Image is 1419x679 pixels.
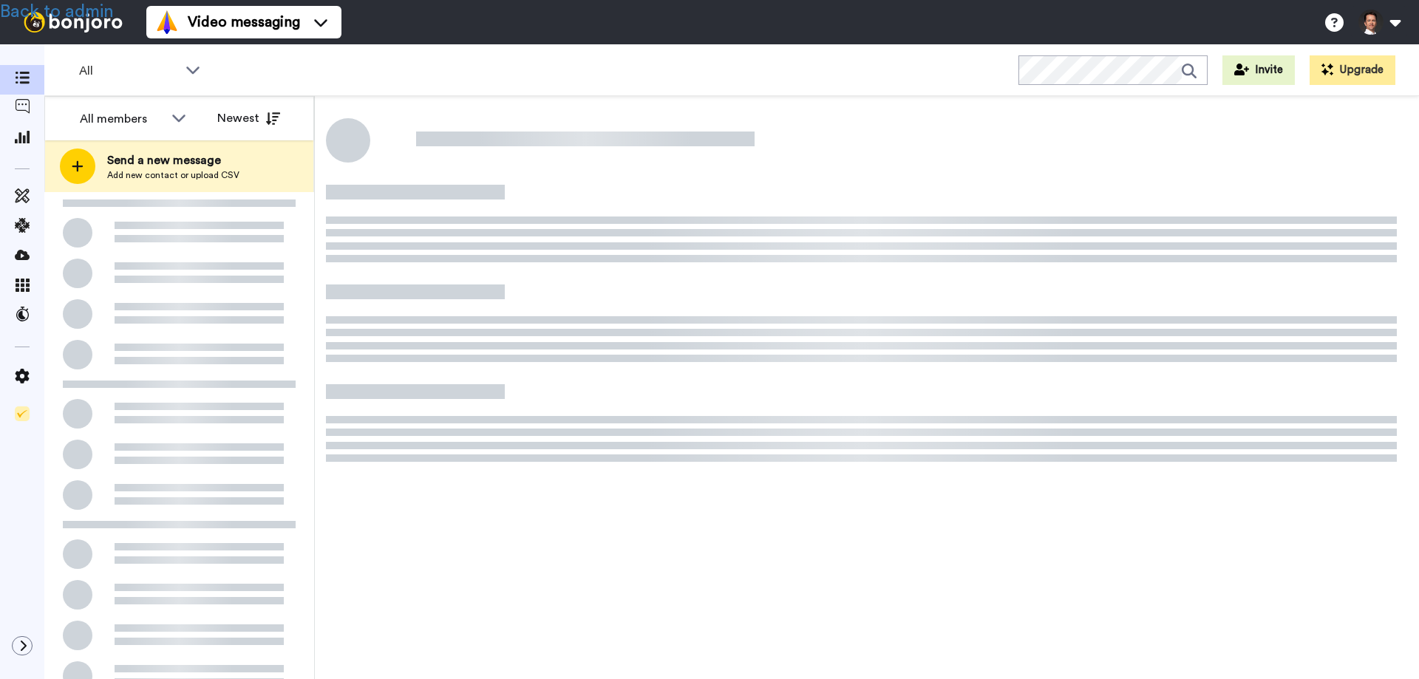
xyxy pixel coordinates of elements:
[188,12,300,33] span: Video messaging
[1222,55,1295,85] button: Invite
[15,406,30,421] img: Checklist.svg
[155,10,179,34] img: vm-color.svg
[107,169,239,181] span: Add new contact or upload CSV
[1310,55,1395,85] button: Upgrade
[206,103,291,133] button: Newest
[107,151,239,169] span: Send a new message
[80,110,164,128] div: All members
[79,62,178,80] span: All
